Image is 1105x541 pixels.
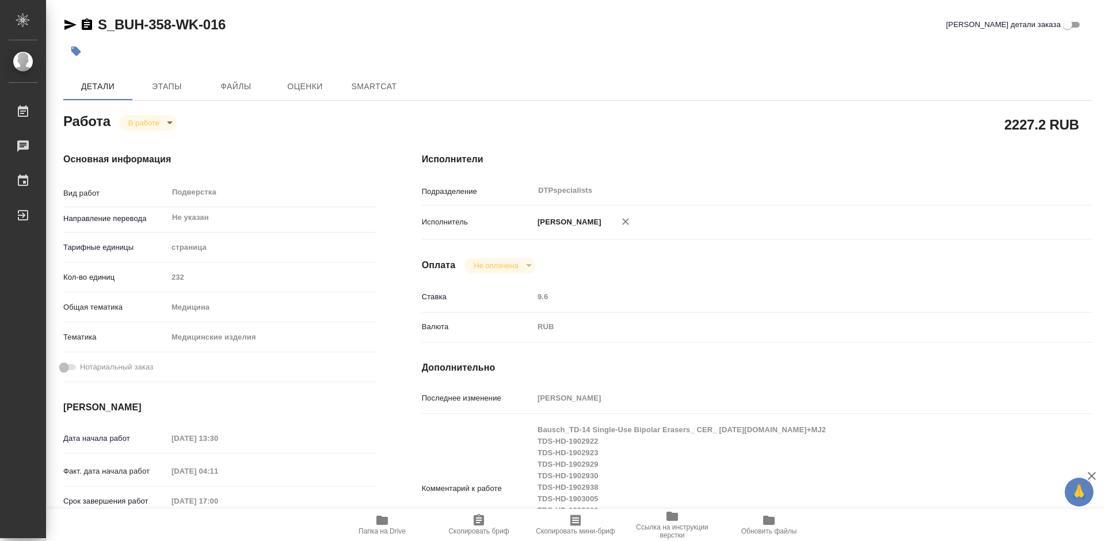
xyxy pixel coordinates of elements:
[430,509,527,541] button: Скопировать бриф
[422,216,534,228] p: Исполнитель
[167,463,268,479] input: Пустое поле
[277,79,333,94] span: Оценки
[63,332,167,343] p: Тематика
[334,509,430,541] button: Папка на Drive
[63,401,376,414] h4: [PERSON_NAME]
[534,216,601,228] p: [PERSON_NAME]
[534,288,1037,305] input: Пустое поле
[946,19,1061,31] span: [PERSON_NAME] детали заказа
[208,79,264,94] span: Файлы
[631,523,714,539] span: Ссылка на инструкции верстки
[624,509,721,541] button: Ссылка на инструкции верстки
[464,258,535,273] div: В работе
[741,527,797,535] span: Обновить файлы
[63,153,376,166] h4: Основная информация
[63,496,167,507] p: Срок завершения работ
[167,430,268,447] input: Пустое поле
[422,186,534,197] p: Подразделение
[63,433,167,444] p: Дата начала работ
[63,39,89,64] button: Добавить тэг
[80,361,153,373] span: Нотариальный заказ
[167,493,268,509] input: Пустое поле
[721,509,817,541] button: Обновить файлы
[534,390,1037,406] input: Пустое поле
[167,269,376,285] input: Пустое поле
[63,188,167,199] p: Вид работ
[613,209,638,234] button: Удалить исполнителя
[119,115,177,131] div: В работе
[167,327,376,347] div: Медицинские изделия
[63,466,167,477] p: Факт. дата начала работ
[422,153,1092,166] h4: Исполнители
[63,272,167,283] p: Кол-во единиц
[63,110,110,131] h2: Работа
[359,527,406,535] span: Папка на Drive
[98,17,226,32] a: S_BUH-358-WK-016
[346,79,402,94] span: SmartCat
[422,483,534,494] p: Комментарий к работе
[422,258,456,272] h4: Оплата
[470,261,521,270] button: Не оплачена
[422,321,534,333] p: Валюта
[63,302,167,313] p: Общая тематика
[422,393,534,404] p: Последнее изменение
[1004,115,1079,134] h2: 2227.2 RUB
[167,238,376,257] div: страница
[70,79,125,94] span: Детали
[139,79,195,94] span: Этапы
[448,527,509,535] span: Скопировать бриф
[125,118,163,128] button: В работе
[80,18,94,32] button: Скопировать ссылку
[63,242,167,253] p: Тарифные единицы
[1069,480,1089,504] span: 🙏
[63,18,77,32] button: Скопировать ссылку для ЯМессенджера
[1065,478,1093,506] button: 🙏
[536,527,615,535] span: Скопировать мини-бриф
[63,213,167,224] p: Направление перевода
[422,361,1092,375] h4: Дополнительно
[167,298,376,317] div: Медицина
[422,291,534,303] p: Ставка
[527,509,624,541] button: Скопировать мини-бриф
[534,317,1037,337] div: RUB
